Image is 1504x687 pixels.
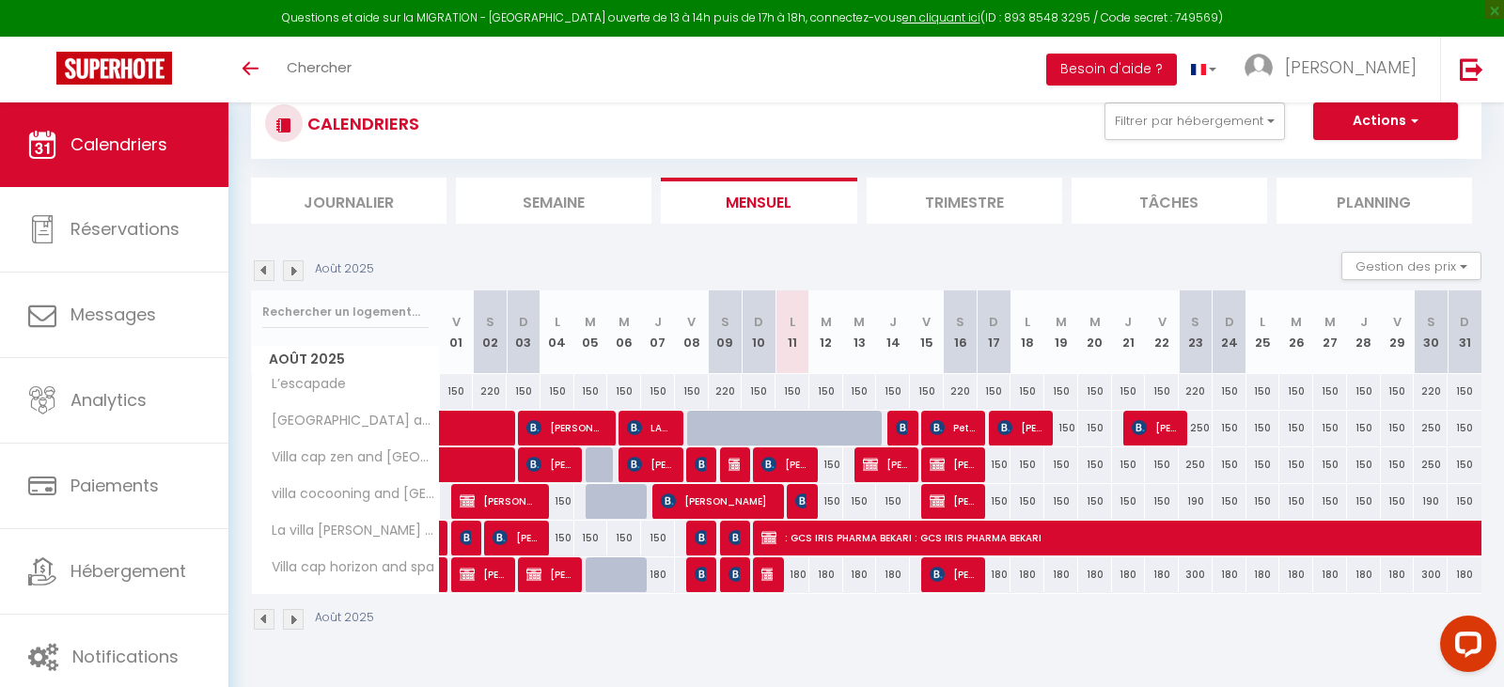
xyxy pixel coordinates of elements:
div: 150 [809,484,843,519]
abbr: D [519,313,528,331]
a: [PERSON_NAME] SAKOK [440,557,449,593]
span: Hébergement [70,559,186,583]
div: 150 [843,374,877,409]
th: 17 [978,290,1011,374]
span: [PERSON_NAME] [460,520,471,555]
div: 250 [1179,447,1213,482]
div: 150 [574,521,608,555]
li: Planning [1277,178,1472,224]
div: 150 [978,374,1011,409]
th: 22 [1145,290,1179,374]
abbr: S [1191,313,1199,331]
abbr: J [889,313,897,331]
span: [PERSON_NAME] [627,446,672,482]
th: 21 [1112,290,1146,374]
span: [PERSON_NAME] Et [PERSON_NAME] [PERSON_NAME] Et OULEDI [526,446,572,482]
div: 180 [1448,557,1481,592]
div: 250 [1414,411,1448,445]
span: Notifications [72,645,179,668]
span: Paiements [70,474,159,497]
th: 02 [473,290,507,374]
th: 25 [1246,290,1280,374]
th: 06 [607,290,641,374]
th: 05 [574,290,608,374]
div: 150 [507,374,540,409]
th: 08 [675,290,709,374]
div: 150 [1246,411,1280,445]
li: Mensuel [661,178,856,224]
span: [PERSON_NAME] [997,410,1042,445]
div: 150 [1313,374,1347,409]
div: 220 [1414,374,1448,409]
span: Messages [70,303,156,326]
div: 180 [775,557,809,592]
th: 13 [843,290,877,374]
th: 24 [1213,290,1246,374]
div: 220 [473,374,507,409]
div: 150 [1381,447,1415,482]
h3: CALENDRIERS [303,102,419,145]
div: 150 [1313,447,1347,482]
div: 150 [843,484,877,519]
div: 150 [574,374,608,409]
th: 12 [809,290,843,374]
iframe: LiveChat chat widget [1425,608,1504,687]
div: 150 [775,374,809,409]
div: 250 [1414,447,1448,482]
div: 150 [809,374,843,409]
div: 180 [1010,557,1044,592]
abbr: V [1158,313,1167,331]
span: [PERSON_NAME] [695,556,706,592]
div: 150 [876,374,910,409]
div: 150 [1213,484,1246,519]
div: 150 [1448,447,1481,482]
div: 190 [1179,484,1213,519]
div: 180 [1279,557,1313,592]
span: [PERSON_NAME] [493,520,538,555]
div: 150 [742,374,775,409]
span: LAURENT DOCK [627,410,672,445]
span: [PERSON_NAME] Coût [1132,410,1177,445]
span: [PERSON_NAME] [695,520,706,555]
div: 150 [1279,484,1313,519]
button: Gestion des prix [1341,252,1481,280]
abbr: S [1427,313,1435,331]
th: 03 [507,290,540,374]
div: 180 [1381,557,1415,592]
th: 26 [1279,290,1313,374]
th: 18 [1010,290,1044,374]
div: 220 [944,374,978,409]
div: 180 [1044,557,1078,592]
span: Août 2025 [252,346,439,373]
abbr: M [1324,313,1336,331]
span: [PERSON_NAME] [728,556,740,592]
div: 150 [1010,374,1044,409]
div: 150 [641,521,675,555]
div: 150 [1044,447,1078,482]
div: 150 [1112,484,1146,519]
div: 150 [1044,411,1078,445]
abbr: J [654,313,662,331]
div: 150 [540,521,574,555]
div: 150 [540,484,574,519]
div: 150 [1279,374,1313,409]
span: Villa cap horizon and spa [255,557,439,578]
div: 150 [1347,411,1381,445]
abbr: J [1124,313,1132,331]
div: 150 [910,374,944,409]
div: 150 [1112,447,1146,482]
a: [PERSON_NAME] [440,521,449,556]
th: 14 [876,290,910,374]
button: Besoin d'aide ? [1046,54,1177,86]
th: 07 [641,290,675,374]
input: Rechercher un logement... [262,295,429,329]
span: [PERSON_NAME] [863,446,908,482]
span: [PERSON_NAME] [930,483,975,519]
li: Journalier [251,178,446,224]
div: 150 [1145,484,1179,519]
th: 31 [1448,290,1481,374]
span: Petchy [PERSON_NAME] [930,410,975,445]
abbr: M [1056,313,1067,331]
span: [PERSON_NAME] [728,520,740,555]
